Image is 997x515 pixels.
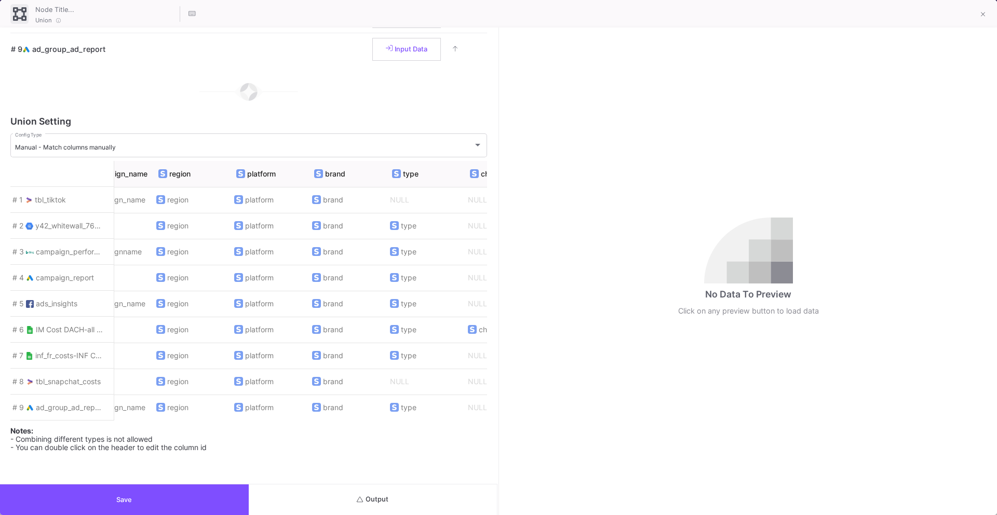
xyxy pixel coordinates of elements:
[169,170,191,178] datos-editable: region
[403,170,419,178] datos-editable: type
[78,326,152,334] span: NULL
[10,421,487,458] div: - Combining different types is not allowed - You can double click on the header to edit the colum...
[89,248,142,256] span: campaignname
[35,16,52,24] span: Union
[323,326,343,334] span: brand
[325,170,345,178] datos-editable: brand
[13,7,26,21] img: union-ui.svg
[167,377,188,386] span: region
[10,377,26,386] span: # 8
[10,426,33,435] b: Notes:
[323,403,343,412] span: brand
[10,326,26,334] span: # 6
[401,403,416,412] span: type
[386,45,427,53] span: Input Data
[91,170,147,178] datos-editable: campaign_name
[323,351,343,360] span: brand
[182,4,203,24] button: Hotkeys List
[35,351,125,360] span: inf_fr_costs-INF Cost Daily
[401,300,416,308] span: type
[468,300,542,308] span: NULL
[323,222,343,230] span: brand
[167,403,188,412] span: region
[323,300,343,308] span: brand
[89,196,145,204] span: campaign_name
[468,248,542,256] span: NULL
[36,325,165,334] span: IM Cost DACH-all 2021 and 2022 data
[401,274,416,282] span: type
[167,300,188,308] span: region
[10,403,26,412] span: # 9
[390,196,464,204] span: NULL
[167,222,188,230] span: region
[245,351,274,360] span: platform
[167,248,188,256] span: region
[372,38,441,61] button: Input Data
[33,2,178,16] input: Node Title...
[11,45,105,53] span: # 9
[401,248,416,256] span: type
[705,288,791,301] div: No Data To Preview
[10,248,26,256] span: # 3
[468,377,542,386] span: NULL
[10,117,487,126] div: Union Setting
[89,403,145,412] span: campaign_name
[167,326,188,334] span: region
[468,351,542,360] span: NULL
[323,248,343,256] span: brand
[468,196,542,204] span: NULL
[481,170,507,178] datos-editable: channel
[89,300,145,308] span: campaign_name
[468,403,542,412] span: NULL
[323,377,343,386] span: brand
[10,351,25,360] span: # 7
[357,495,388,503] span: Output
[704,218,793,283] img: no-data.svg
[10,300,26,308] span: # 5
[245,248,274,256] span: platform
[36,247,141,256] span: campaign_performance_report
[78,351,152,360] span: NULL
[10,274,26,282] span: # 4
[401,326,416,334] span: type
[245,326,274,334] span: platform
[401,351,416,360] span: type
[249,484,497,515] button: Output
[15,143,116,151] span: Manual - Match columns manually
[167,351,188,360] span: region
[468,274,542,282] span: NULL
[36,403,104,412] span: ad_group_ad_report
[32,45,105,53] span: ad_group_ad_report
[36,377,101,386] span: tbl_snapchat_costs
[167,196,188,204] span: region
[247,170,276,178] datos-editable: platform
[35,221,275,230] span: y42_whitewall_760264f450764d9ca04ae56f24db61fd-google_ads_vf
[468,222,542,230] span: NULL
[323,274,343,282] span: brand
[35,195,66,204] span: tbl_tiktok
[10,196,25,204] span: # 1
[36,273,94,282] span: campaign_report
[401,222,416,230] span: type
[479,326,505,334] span: channel
[245,300,274,308] span: platform
[167,274,188,282] span: region
[678,305,819,317] div: Click on any preview button to load data
[78,377,152,386] span: NULL
[10,222,25,230] span: # 2
[323,196,343,204] span: brand
[36,299,77,308] span: ads_insights
[390,377,464,386] span: NULL
[116,496,132,504] span: Save
[245,196,274,204] span: platform
[245,222,274,230] span: platform
[245,377,274,386] span: platform
[25,351,103,360] span: &
[245,274,274,282] span: platform
[245,403,274,412] span: platform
